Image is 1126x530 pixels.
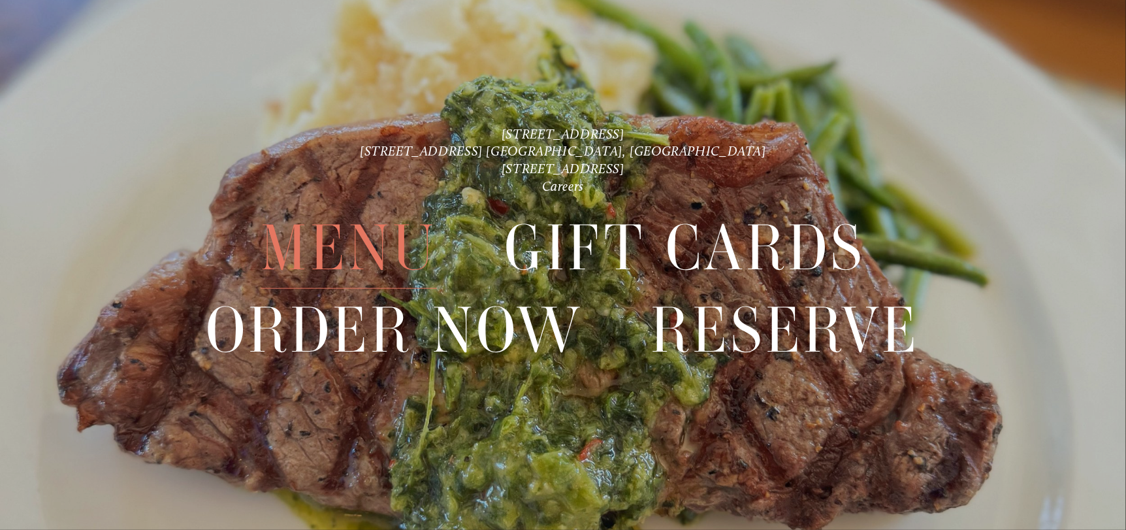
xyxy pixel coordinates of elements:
[542,178,584,194] a: Careers
[504,207,865,288] a: Gift Cards
[261,207,436,289] span: Menu
[502,125,624,141] a: [STREET_ADDRESS]
[206,290,583,371] a: Order Now
[651,290,920,371] a: Reserve
[206,290,583,371] span: Order Now
[360,143,766,159] a: [STREET_ADDRESS] [GEOGRAPHIC_DATA], [GEOGRAPHIC_DATA]
[651,290,920,371] span: Reserve
[261,207,436,288] a: Menu
[504,207,865,289] span: Gift Cards
[502,161,624,176] a: [STREET_ADDRESS]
